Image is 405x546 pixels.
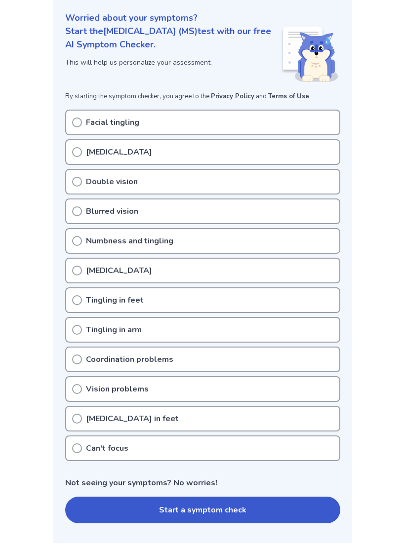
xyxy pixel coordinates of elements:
[86,383,149,395] p: Vision problems
[86,353,173,365] p: Coordination problems
[86,235,173,247] p: Numbness and tingling
[86,205,138,217] p: Blurred vision
[65,497,340,523] button: Start a symptom check
[65,25,281,51] p: Start the [MEDICAL_DATA] (MS) test with our free AI Symptom Checker.
[86,117,139,128] p: Facial tingling
[86,265,152,276] p: [MEDICAL_DATA]
[86,176,138,188] p: Double vision
[65,57,281,68] p: This will help us personalize your assessment.
[86,442,128,454] p: Can't focus
[86,413,179,425] p: [MEDICAL_DATA] in feet
[281,27,338,82] img: Shiba
[65,11,340,25] p: Worried about your symptoms?
[86,146,152,158] p: [MEDICAL_DATA]
[211,92,254,101] a: Privacy Policy
[65,92,340,102] p: By starting the symptom checker, you agree to the and
[268,92,309,101] a: Terms of Use
[86,294,144,306] p: Tingling in feet
[65,477,340,489] p: Not seeing your symptoms? No worries!
[86,324,142,336] p: Tingling in arm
